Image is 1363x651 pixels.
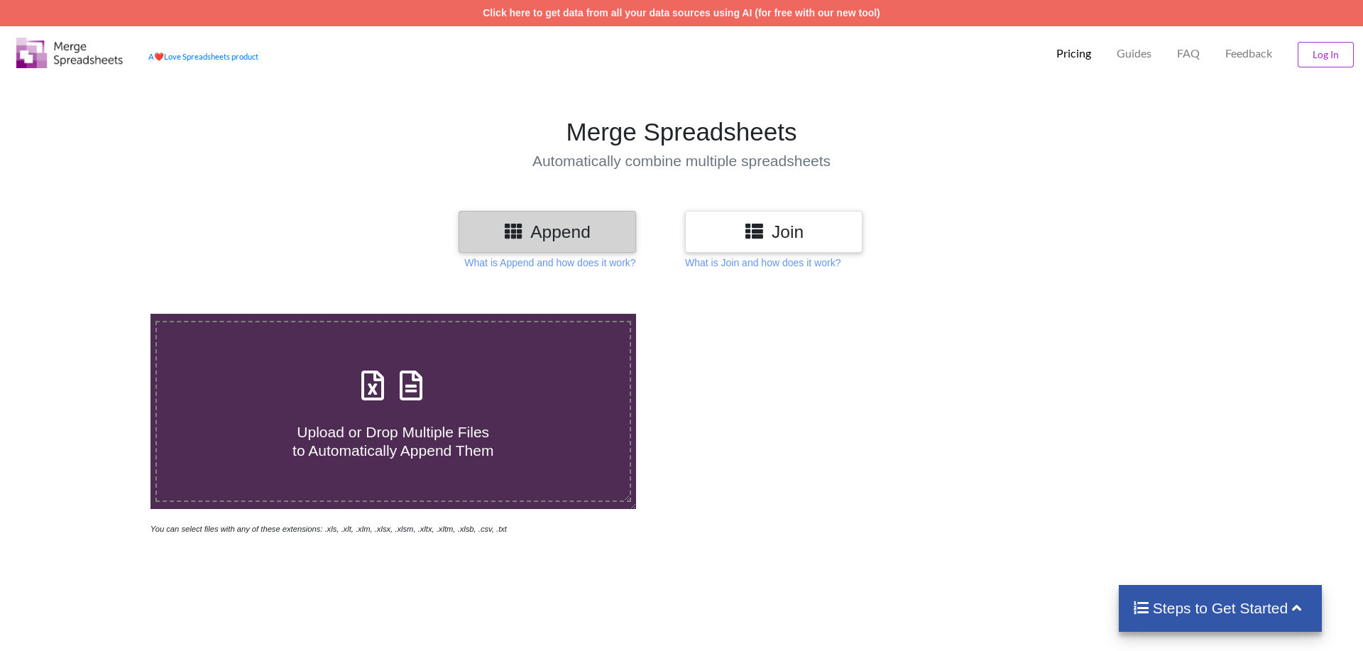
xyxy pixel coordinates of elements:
p: What is Append and how does it work? [464,256,635,270]
p: FAQ [1177,46,1200,61]
a: AheartLove Spreadsheets product [148,52,258,61]
h3: Join [696,221,852,242]
img: Logo.png [16,38,123,68]
p: Guides [1117,46,1151,61]
p: Pricing [1056,46,1091,61]
button: Log In [1298,42,1354,67]
span: Upload or Drop Multiple Files to Automatically Append Them [292,424,493,458]
p: What is Join and how does it work? [685,256,841,270]
h4: Steps to Get Started [1133,599,1308,617]
h3: Append [469,221,625,242]
span: Feedback [1225,48,1272,59]
span: heart [154,52,164,61]
i: You can select files with any of these extensions: .xls, .xlt, .xlm, .xlsx, .xlsm, .xltx, .xltm, ... [150,525,507,533]
a: Click here to get data from all your data sources using AI (for free with our new tool) [483,7,880,18]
